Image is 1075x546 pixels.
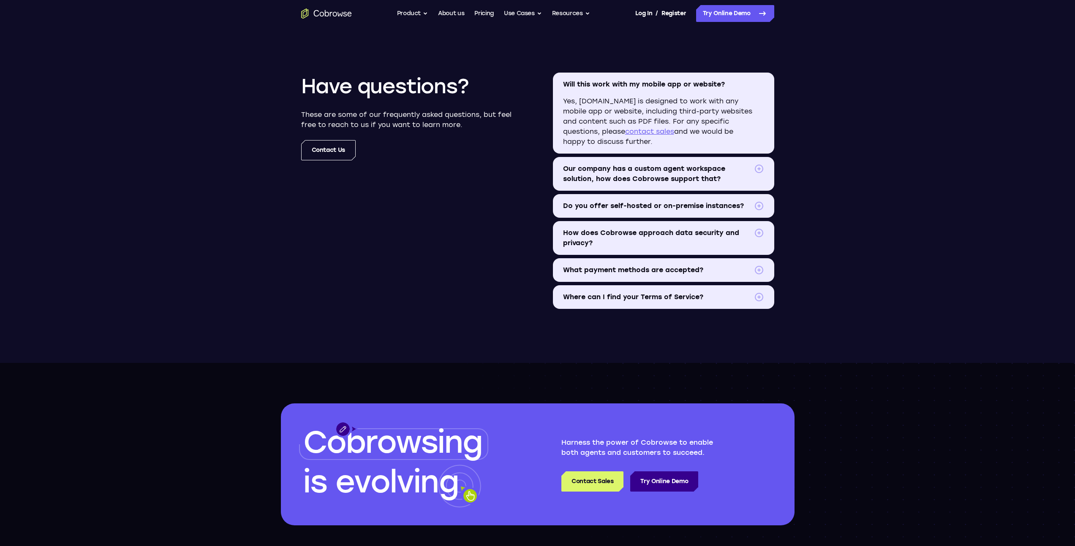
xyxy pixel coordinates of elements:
[553,258,774,282] summary: What payment methods are accepted?
[553,96,774,154] p: Yes, [DOMAIN_NAME] is designed to work with any mobile app or website, including third-party webs...
[563,292,751,302] span: Where can I find your Terms of Service?
[303,424,482,460] span: Cobrowsing
[553,73,774,96] summary: Will this work with my mobile app or website?
[553,157,774,191] summary: Our company has a custom agent workspace solution, how does Cobrowse support that?
[630,471,698,492] a: Try Online Demo
[661,5,686,22] a: Register
[561,471,623,492] a: Contact Sales
[563,201,751,211] span: Do you offer self-hosted or on-premise instances?
[504,5,542,22] button: Use Cases
[335,464,458,500] span: evolving
[301,8,352,19] a: Go to the home page
[553,194,774,218] summary: Do you offer self-hosted or on-premise instances?
[474,5,494,22] a: Pricing
[563,228,751,248] span: How does Cobrowse approach data security and privacy?
[696,5,774,22] a: Try Online Demo
[656,8,658,19] span: /
[552,5,590,22] button: Resources
[438,5,464,22] a: About us
[561,438,731,458] p: Harness the power of Cobrowse to enable both agents and customers to succeed.
[635,5,652,22] a: Log In
[303,464,327,500] span: is
[563,265,751,275] span: What payment methods are accepted?
[301,140,356,160] a: Contact us
[301,110,523,130] p: These are some of our frequently asked questions, but feel free to reach to us if you want to lea...
[563,164,751,184] span: Our company has a custom agent workspace solution, how does Cobrowse support that?
[563,79,751,89] span: Will this work with my mobile app or website?
[625,127,674,135] a: contact sales
[397,5,428,22] button: Product
[553,285,774,309] summary: Where can I find your Terms of Service?
[553,221,774,255] summary: How does Cobrowse approach data security and privacy?
[301,73,469,100] h2: Have questions?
